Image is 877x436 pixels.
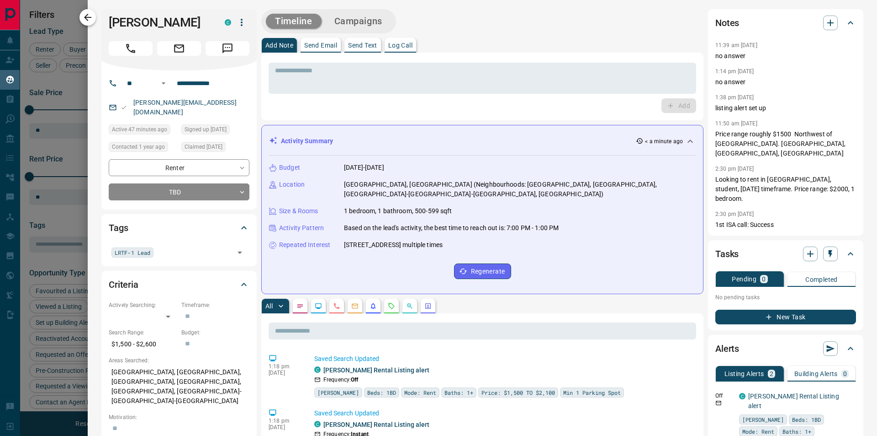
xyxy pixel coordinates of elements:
[323,366,429,374] a: [PERSON_NAME] Rental Listing alert
[424,302,432,310] svg: Agent Actions
[265,42,293,48] p: Add Note
[715,129,856,158] p: Price range roughly $1500 Northwest of [GEOGRAPHIC_DATA]. [GEOGRAPHIC_DATA], [GEOGRAPHIC_DATA], [...
[715,291,856,304] p: No pending tasks
[181,301,249,309] p: Timeframe:
[233,246,246,259] button: Open
[715,42,757,48] p: 11:39 am [DATE]
[388,42,412,48] p: Log Call
[109,217,249,239] div: Tags
[742,415,784,424] span: [PERSON_NAME]
[157,41,201,56] span: Email
[715,400,722,406] svg: Email
[269,363,301,370] p: 1:18 pm
[265,303,273,309] p: All
[181,124,249,137] div: Tue Jun 25 2024
[314,409,692,418] p: Saved Search Updated
[563,388,621,397] span: Min 1 Parking Spot
[269,424,301,431] p: [DATE]
[715,341,739,356] h2: Alerts
[843,371,847,377] p: 0
[269,370,301,376] p: [DATE]
[109,301,177,309] p: Actively Searching:
[109,221,128,235] h2: Tags
[715,392,734,400] p: Off
[404,388,436,397] span: Mode: Rent
[269,418,301,424] p: 1:18 pm
[109,159,249,176] div: Renter
[333,302,340,310] svg: Calls
[715,310,856,324] button: New Task
[109,274,249,296] div: Criteria
[715,51,856,61] p: no answer
[344,240,443,250] p: [STREET_ADDRESS] multiple times
[715,243,856,265] div: Tasks
[266,14,322,29] button: Timeline
[109,142,177,155] div: Mon Jul 15 2024
[715,211,754,217] p: 2:30 pm [DATE]
[715,247,739,261] h2: Tasks
[715,166,754,172] p: 2:30 pm [DATE]
[296,302,304,310] svg: Notes
[344,180,696,199] p: [GEOGRAPHIC_DATA], [GEOGRAPHIC_DATA] (Neighbourhoods: [GEOGRAPHIC_DATA], [GEOGRAPHIC_DATA], [GEOG...
[792,415,821,424] span: Beds: 1BD
[269,133,696,150] div: Activity Summary< a minute ago
[323,376,358,384] p: Frequency:
[645,137,683,145] p: < a minute ago
[370,302,377,310] svg: Listing Alerts
[715,16,739,30] h2: Notes
[109,277,138,292] h2: Criteria
[109,413,249,421] p: Motivation:
[444,388,473,397] span: Baths: 1+
[314,354,692,364] p: Saved Search Updated
[279,206,318,216] p: Size & Rooms
[351,377,358,383] strong: Off
[281,136,333,146] p: Activity Summary
[109,328,177,337] p: Search Range:
[739,393,745,399] div: condos.ca
[762,276,766,282] p: 0
[206,41,249,56] span: Message
[185,142,222,151] span: Claimed [DATE]
[109,365,249,409] p: [GEOGRAPHIC_DATA], [GEOGRAPHIC_DATA], [GEOGRAPHIC_DATA], [GEOGRAPHIC_DATA], [GEOGRAPHIC_DATA], [G...
[805,276,838,283] p: Completed
[782,427,811,436] span: Baths: 1+
[367,388,396,397] span: Beds: 1BD
[314,421,321,427] div: condos.ca
[314,366,321,373] div: condos.ca
[112,142,165,151] span: Contacted 1 year ago
[109,356,249,365] p: Areas Searched:
[406,302,413,310] svg: Opportunities
[225,19,231,26] div: condos.ca
[715,12,856,34] div: Notes
[279,180,305,189] p: Location
[181,142,249,155] div: Wed Jul 10 2024
[185,125,227,134] span: Signed up [DATE]
[279,163,300,172] p: Budget
[794,371,838,377] p: Building Alerts
[279,223,324,233] p: Activity Pattern
[715,77,856,87] p: no answer
[344,163,384,172] p: [DATE]-[DATE]
[715,94,754,101] p: 1:38 pm [DATE]
[348,42,377,48] p: Send Text
[109,337,177,352] p: $1,500 - $2,600
[325,14,391,29] button: Campaigns
[724,371,764,377] p: Listing Alerts
[323,421,429,428] a: [PERSON_NAME] Rental Listing alert
[109,183,249,200] div: TBD
[344,223,559,233] p: Based on the lead's activity, the best time to reach out is: 7:00 PM - 1:00 PM
[715,338,856,360] div: Alerts
[315,302,322,310] svg: Lead Browsing Activity
[454,264,511,279] button: Regenerate
[715,175,856,204] p: Looking to rent in [GEOGRAPHIC_DATA], student, [DATE] timeframe. Price range: $2000, 1 bedroom.
[715,120,757,127] p: 11:50 am [DATE]
[109,15,211,30] h1: [PERSON_NAME]
[351,302,359,310] svg: Emails
[742,427,774,436] span: Mode: Rent
[715,220,856,230] p: 1st ISA call: Success
[279,240,330,250] p: Repeated Interest
[133,99,237,116] a: [PERSON_NAME][EMAIL_ADDRESS][DOMAIN_NAME]
[481,388,555,397] span: Price: $1,500 TO $2,100
[112,125,167,134] span: Active 47 minutes ago
[388,302,395,310] svg: Requests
